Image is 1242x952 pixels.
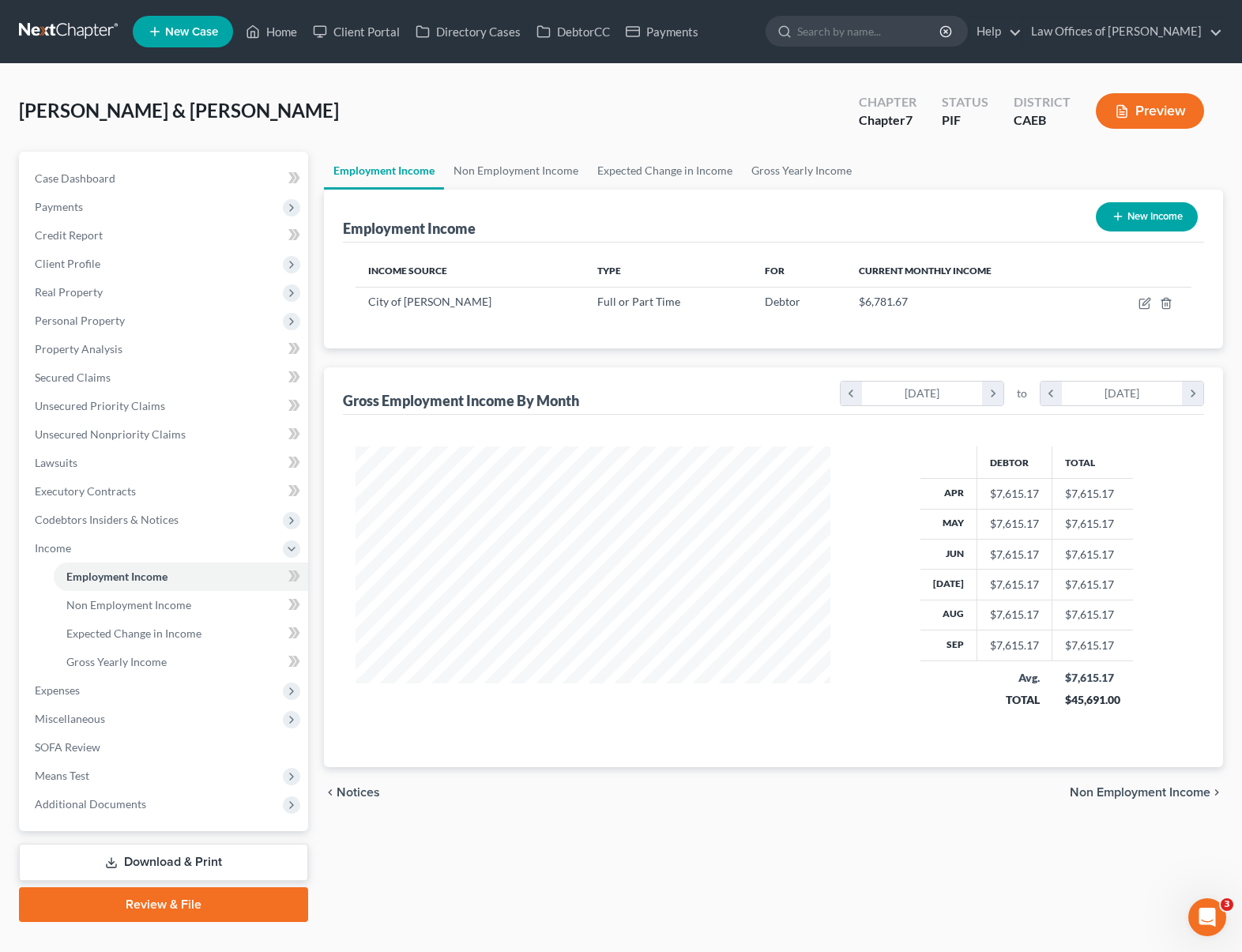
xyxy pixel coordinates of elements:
button: New Income [1096,202,1198,231]
span: New Case [165,26,218,38]
span: Lawsuits [35,456,77,469]
span: Payments [35,200,83,213]
a: Law Offices of [PERSON_NAME] [1023,17,1222,46]
a: Expected Change in Income [588,152,742,190]
span: Employment Income [66,570,167,583]
span: Expected Change in Income [66,627,201,640]
span: SOFA Review [35,740,100,754]
span: Real Property [35,285,103,299]
span: Client Profile [35,257,100,270]
a: Employment Income [324,152,444,190]
td: $7,615.17 [1052,539,1133,569]
span: Personal Property [35,314,125,327]
span: 3 [1221,898,1233,911]
div: Gross Employment Income By Month [343,391,579,410]
div: $7,615.17 [990,547,1039,563]
th: Aug [920,600,977,630]
div: [DATE] [862,382,983,405]
a: Home [238,17,305,46]
span: $6,781.67 [859,295,908,308]
span: Expenses [35,683,80,697]
div: $7,615.17 [990,577,1039,593]
a: Download & Print [19,844,308,881]
iframe: Intercom live chat [1188,898,1226,936]
a: Non Employment Income [54,591,308,619]
input: Search by name... [797,17,942,46]
span: Debtor [765,295,800,308]
th: Debtor [977,446,1052,478]
i: chevron_left [1041,382,1062,405]
span: Notices [337,786,380,799]
span: Unsecured Priority Claims [35,399,165,412]
span: Means Test [35,769,89,782]
a: Expected Change in Income [54,619,308,648]
i: chevron_left [841,382,862,405]
span: Unsecured Nonpriority Claims [35,427,186,441]
div: Chapter [859,93,916,111]
td: $7,615.17 [1052,570,1133,600]
th: Total [1052,446,1133,478]
th: May [920,509,977,539]
a: Review & File [19,887,308,922]
th: Sep [920,630,977,660]
div: Chapter [859,111,916,130]
i: chevron_left [324,786,337,799]
td: $7,615.17 [1052,509,1133,539]
th: [DATE] [920,570,977,600]
span: to [1017,386,1027,401]
a: Unsecured Nonpriority Claims [22,420,308,449]
a: Client Portal [305,17,408,46]
div: PIF [942,111,988,130]
span: [PERSON_NAME] & [PERSON_NAME] [19,99,339,122]
span: Type [597,265,621,277]
span: Additional Documents [35,797,146,811]
a: Gross Yearly Income [742,152,861,190]
span: Full or Part Time [597,295,680,308]
div: Status [942,93,988,111]
button: Preview [1096,93,1204,129]
i: chevron_right [1182,382,1203,405]
div: TOTAL [990,692,1040,708]
a: Property Analysis [22,335,308,363]
span: Property Analysis [35,342,122,356]
div: $45,691.00 [1065,692,1120,708]
th: Apr [920,479,977,509]
span: Non Employment Income [66,598,191,611]
a: Non Employment Income [444,152,588,190]
div: Employment Income [343,219,476,238]
div: $7,615.17 [990,516,1039,532]
a: Directory Cases [408,17,529,46]
td: $7,615.17 [1052,630,1133,660]
a: Gross Yearly Income [54,648,308,676]
span: City of [PERSON_NAME] [368,295,491,308]
a: Secured Claims [22,363,308,392]
span: For [765,265,785,277]
span: Non Employment Income [1070,786,1210,799]
a: Case Dashboard [22,164,308,193]
span: Income [35,541,71,555]
button: chevron_left Notices [324,786,380,799]
div: CAEB [1014,111,1071,130]
span: Credit Report [35,228,103,242]
div: $7,615.17 [990,638,1039,653]
div: Avg. [990,670,1040,686]
div: [DATE] [1062,382,1183,405]
div: District [1014,93,1071,111]
a: DebtorCC [529,17,618,46]
a: Employment Income [54,563,308,591]
span: Case Dashboard [35,171,115,185]
span: Secured Claims [35,371,111,384]
div: $7,615.17 [1065,670,1120,686]
div: $7,615.17 [990,607,1039,623]
td: $7,615.17 [1052,600,1133,630]
a: Help [969,17,1022,46]
a: SOFA Review [22,733,308,762]
span: Gross Yearly Income [66,655,167,668]
a: Unsecured Priority Claims [22,392,308,420]
i: chevron_right [982,382,1003,405]
span: Income Source [368,265,447,277]
span: Codebtors Insiders & Notices [35,513,179,526]
td: $7,615.17 [1052,479,1133,509]
a: Executory Contracts [22,477,308,506]
th: Jun [920,539,977,569]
